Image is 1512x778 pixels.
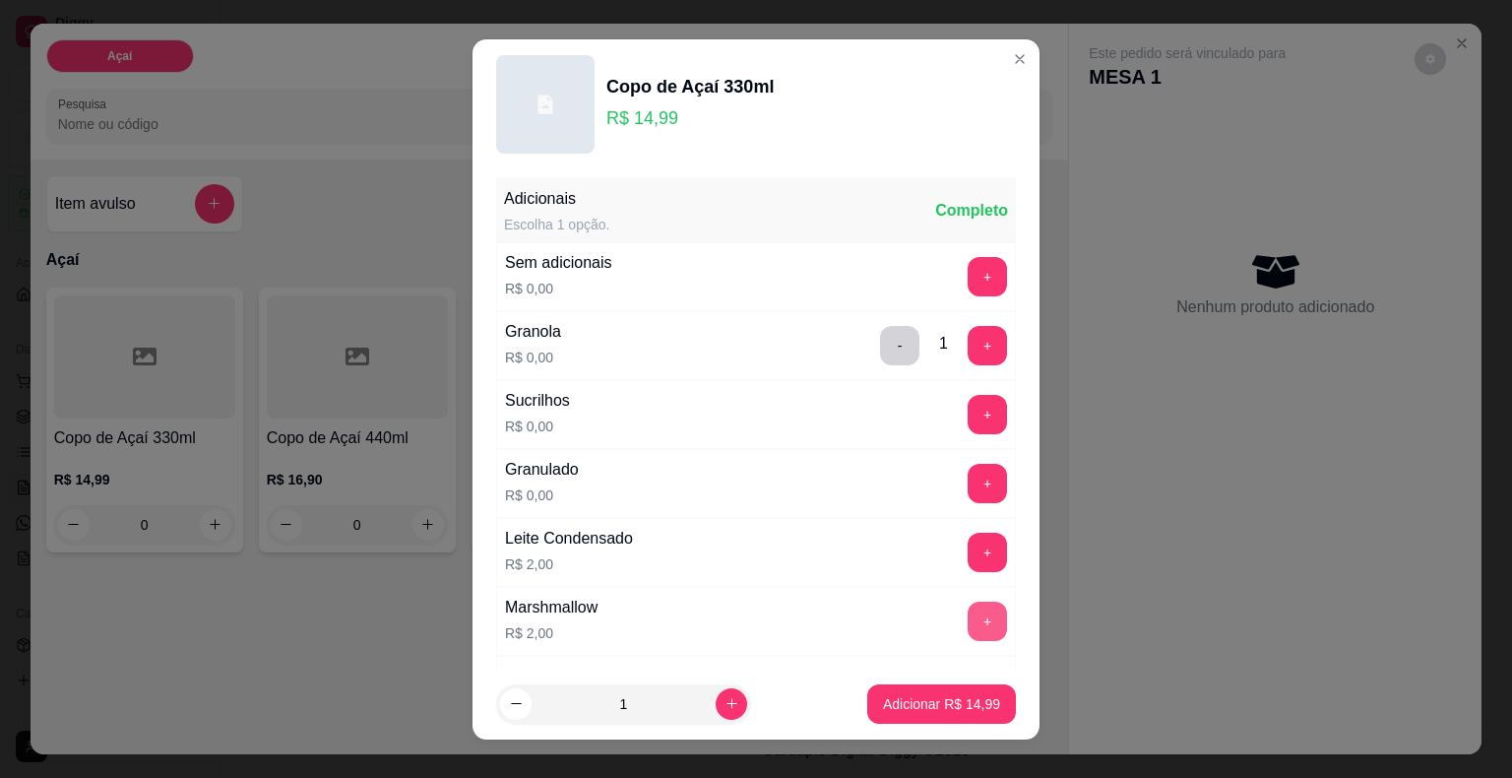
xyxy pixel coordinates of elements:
div: Leite Condensado [505,527,633,551]
button: add [968,533,1007,572]
p: R$ 2,00 [505,554,633,574]
div: Adicionais [504,187,609,211]
div: Completo [935,199,1008,223]
div: Castanha de Caju [505,665,631,688]
p: R$ 0,00 [505,486,579,505]
button: delete [880,326,919,365]
button: add [968,395,1007,434]
div: Escolha 1 opção. [504,215,609,234]
div: Granola [505,320,561,344]
div: Marshmallow [505,596,598,619]
div: Copo de Açaí 330ml [606,73,774,100]
p: R$ 2,00 [505,623,598,643]
p: R$ 14,99 [606,104,774,132]
button: increase-product-quantity [716,688,747,720]
div: Sem adicionais [505,251,612,275]
button: Adicionar R$ 14,99 [867,684,1016,724]
p: R$ 0,00 [505,348,561,367]
button: add [968,257,1007,296]
p: Adicionar R$ 14,99 [883,694,1000,714]
p: R$ 0,00 [505,417,570,436]
button: add [968,602,1007,641]
div: Sucrilhos [505,389,570,413]
p: R$ 0,00 [505,279,612,298]
button: add [968,326,1007,365]
button: decrease-product-quantity [500,688,532,720]
div: Granulado [505,458,579,482]
button: add [968,464,1007,503]
button: Close [1004,43,1036,75]
div: 1 [939,332,948,356]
